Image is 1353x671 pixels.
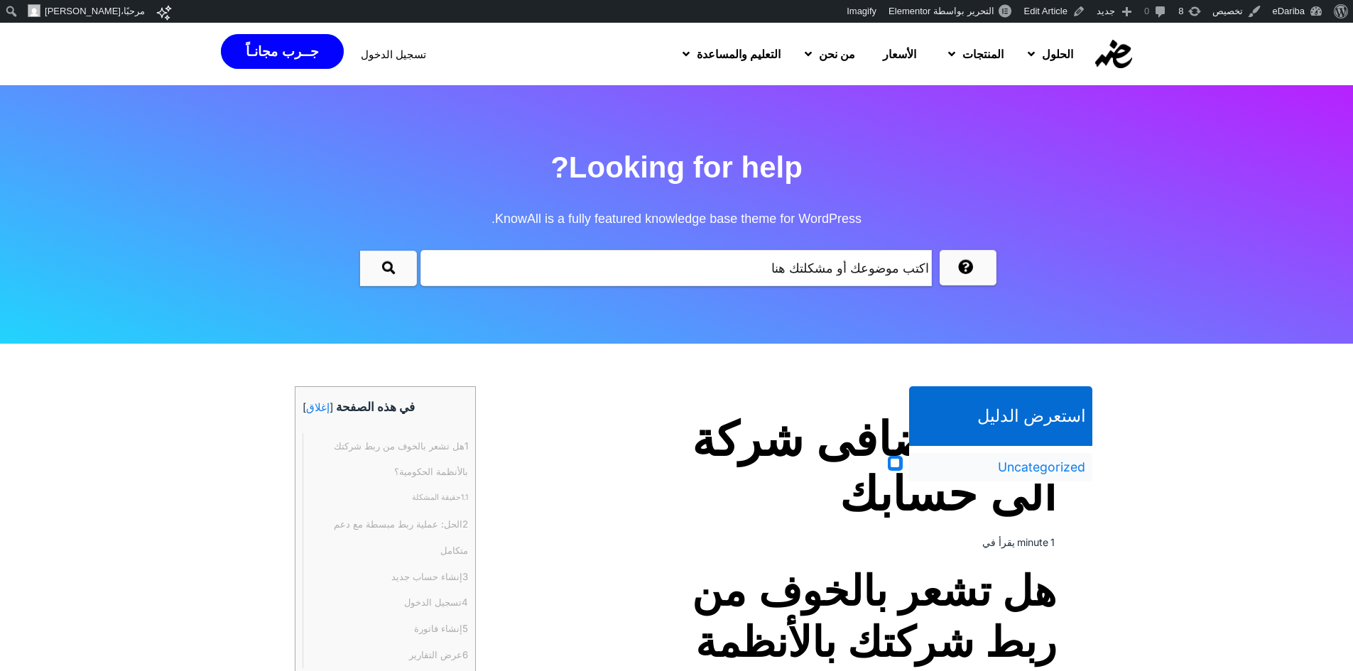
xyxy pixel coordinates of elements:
[819,45,855,62] span: من نحن
[934,36,1014,72] a: المنتجات
[462,616,468,642] span: 5
[665,413,1056,523] h1: كيفية اضافى شركة الى حسابك
[1042,45,1073,62] span: الحلول
[909,386,1092,446] h2: استعرض الدليل
[889,6,994,16] span: التحرير بواسطة Elementor
[790,36,865,72] a: من نحن
[1095,40,1132,68] img: eDariba
[246,45,318,58] span: جــرب مجانـاً
[420,250,932,286] input: search-query
[404,589,468,616] a: 4تسجيل الدخول
[310,433,468,486] a: 1هل تشعر بالخوف من ربط شركتك بالأنظمة الحكومية؟
[461,485,468,511] span: 1.1
[462,642,468,668] span: 6
[998,459,1085,476] a: Uncategorized
[306,395,330,421] a: إغلاق
[391,564,468,590] a: 3إنشاء حساب جديد
[1014,36,1083,72] a: الحلول
[409,642,468,668] a: 6عرض التقارير
[462,589,468,616] span: 4
[668,36,790,72] a: التعليم والمساعدة
[464,433,468,459] span: 1
[361,49,426,60] a: تسجيل الدخول
[310,511,468,564] a: 2الحل: عملية ربط مبسطة مع دعم متكامل
[221,34,343,69] a: جــرب مجانـاً
[462,511,468,538] span: 2
[1017,530,1048,556] span: minute
[303,395,333,421] span: [ ]
[1050,530,1055,556] span: 1
[962,45,1004,62] span: المنتجات
[982,530,1015,556] span: يقرأ في
[865,36,934,72] a: الأسعار
[412,485,468,511] a: 1.1حقيقة المشكلة
[462,564,468,590] span: 3
[414,616,468,642] a: 5إنشاء فاتورة
[883,45,916,62] span: الأسعار
[303,394,468,421] p: في هذه الصفحة
[697,45,781,62] span: التعليم والمساعدة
